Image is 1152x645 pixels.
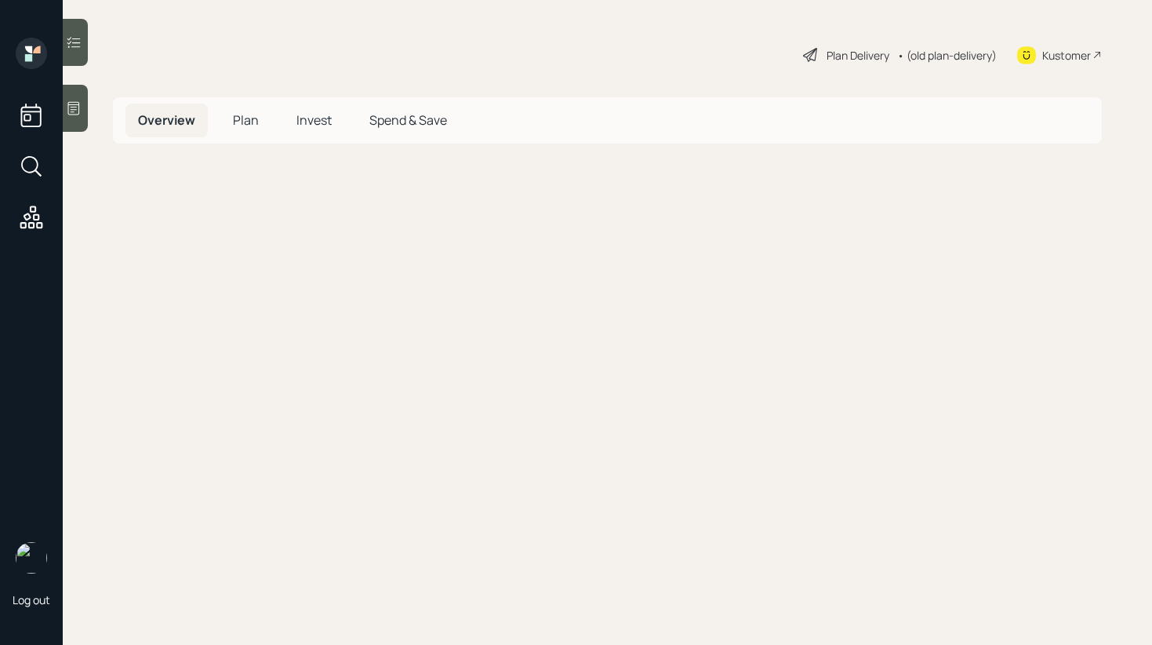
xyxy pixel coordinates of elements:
[827,47,889,64] div: Plan Delivery
[1042,47,1091,64] div: Kustomer
[296,111,332,129] span: Invest
[138,111,195,129] span: Overview
[233,111,259,129] span: Plan
[13,592,50,607] div: Log out
[369,111,447,129] span: Spend & Save
[16,542,47,574] img: retirable_logo.png
[897,47,997,64] div: • (old plan-delivery)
